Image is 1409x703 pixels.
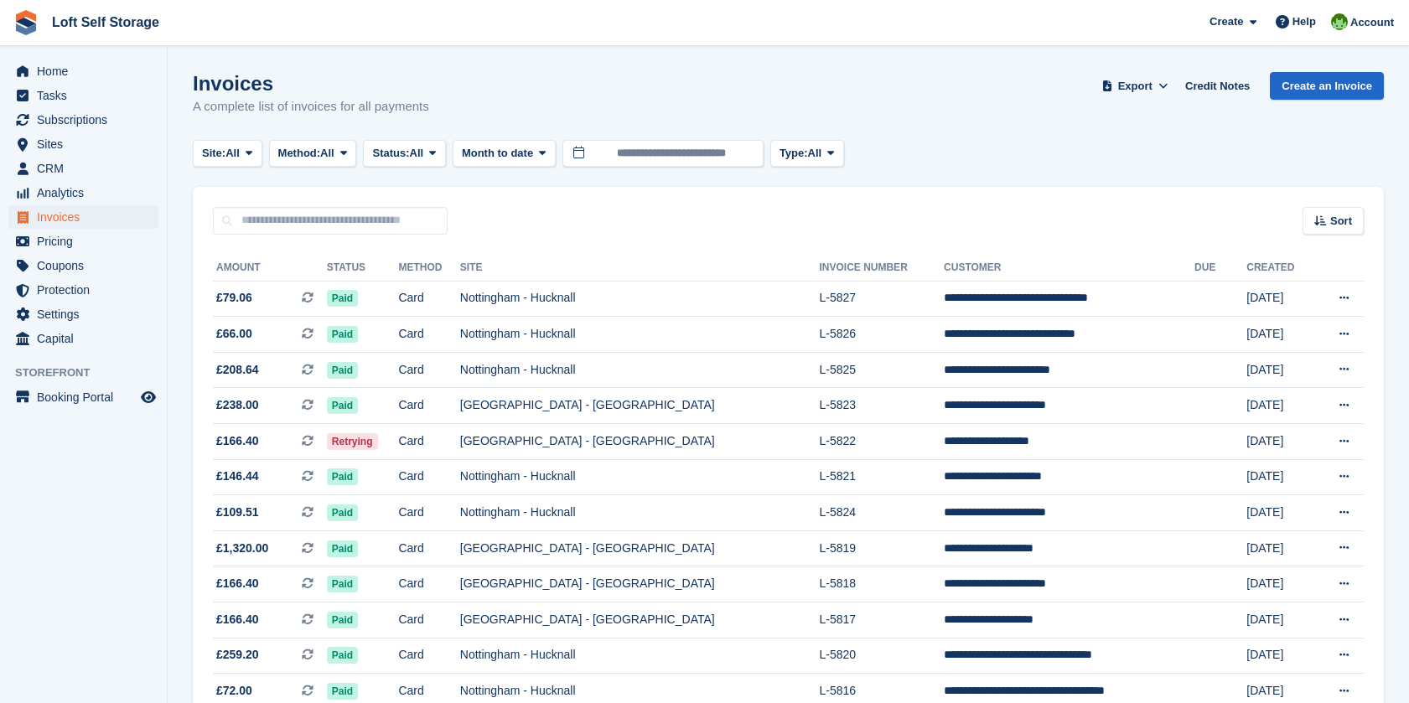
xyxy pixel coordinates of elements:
[138,387,158,407] a: Preview store
[37,254,137,277] span: Coupons
[1350,14,1394,31] span: Account
[193,140,262,168] button: Site: All
[327,468,358,485] span: Paid
[37,84,137,107] span: Tasks
[8,278,158,302] a: menu
[770,140,844,168] button: Type: All
[216,396,259,414] span: £238.00
[1210,13,1243,30] span: Create
[944,255,1194,282] th: Customer
[225,145,240,162] span: All
[216,361,259,379] span: £208.64
[327,647,358,664] span: Paid
[216,504,259,521] span: £109.51
[327,540,358,557] span: Paid
[213,255,327,282] th: Amount
[1246,638,1314,674] td: [DATE]
[363,140,445,168] button: Status: All
[398,638,459,674] td: Card
[819,638,944,674] td: L-5820
[8,59,158,83] a: menu
[1246,566,1314,602] td: [DATE]
[37,327,137,350] span: Capital
[327,290,358,307] span: Paid
[1292,13,1316,30] span: Help
[398,352,459,388] td: Card
[398,566,459,602] td: Card
[327,576,358,592] span: Paid
[460,459,820,495] td: Nottingham - Hucknall
[410,145,424,162] span: All
[8,327,158,350] a: menu
[1246,424,1314,460] td: [DATE]
[819,317,944,353] td: L-5826
[8,132,158,156] a: menu
[460,530,820,566] td: [GEOGRAPHIC_DATA] - [GEOGRAPHIC_DATA]
[8,385,158,409] a: menu
[1246,281,1314,317] td: [DATE]
[453,140,556,168] button: Month to date
[8,157,158,180] a: menu
[1246,255,1314,282] th: Created
[1246,459,1314,495] td: [DATE]
[216,289,252,307] span: £79.06
[37,205,137,229] span: Invoices
[327,433,378,450] span: Retrying
[37,302,137,326] span: Settings
[460,352,820,388] td: Nottingham - Hucknall
[327,326,358,343] span: Paid
[460,317,820,353] td: Nottingham - Hucknall
[819,255,944,282] th: Invoice Number
[819,459,944,495] td: L-5821
[819,530,944,566] td: L-5819
[8,181,158,204] a: menu
[37,181,137,204] span: Analytics
[269,140,357,168] button: Method: All
[819,388,944,424] td: L-5823
[327,362,358,379] span: Paid
[1246,602,1314,638] td: [DATE]
[216,325,252,343] span: £66.00
[216,432,259,450] span: £166.40
[819,602,944,638] td: L-5817
[37,132,137,156] span: Sites
[327,504,358,521] span: Paid
[37,385,137,409] span: Booking Portal
[8,108,158,132] a: menu
[1246,388,1314,424] td: [DATE]
[216,682,252,700] span: £72.00
[1178,72,1256,100] a: Credit Notes
[398,495,459,531] td: Card
[37,59,137,83] span: Home
[398,317,459,353] td: Card
[8,254,158,277] a: menu
[1246,530,1314,566] td: [DATE]
[372,145,409,162] span: Status:
[193,97,429,116] p: A complete list of invoices for all payments
[398,255,459,282] th: Method
[460,281,820,317] td: Nottingham - Hucknall
[398,459,459,495] td: Card
[398,388,459,424] td: Card
[819,424,944,460] td: L-5822
[460,388,820,424] td: [GEOGRAPHIC_DATA] - [GEOGRAPHIC_DATA]
[1098,72,1172,100] button: Export
[1246,317,1314,353] td: [DATE]
[193,72,429,95] h1: Invoices
[398,281,459,317] td: Card
[819,281,944,317] td: L-5827
[320,145,334,162] span: All
[819,495,944,531] td: L-5824
[460,255,820,282] th: Site
[278,145,321,162] span: Method:
[15,364,167,381] span: Storefront
[37,230,137,253] span: Pricing
[8,205,158,229] a: menu
[13,10,39,35] img: stora-icon-8386f47178a22dfd0bd8f6a31ec36ba5ce8667c1dd55bd0f319d3a0aa187defe.svg
[398,602,459,638] td: Card
[460,424,820,460] td: [GEOGRAPHIC_DATA] - [GEOGRAPHIC_DATA]
[1330,213,1352,230] span: Sort
[202,145,225,162] span: Site:
[327,612,358,628] span: Paid
[216,540,268,557] span: £1,320.00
